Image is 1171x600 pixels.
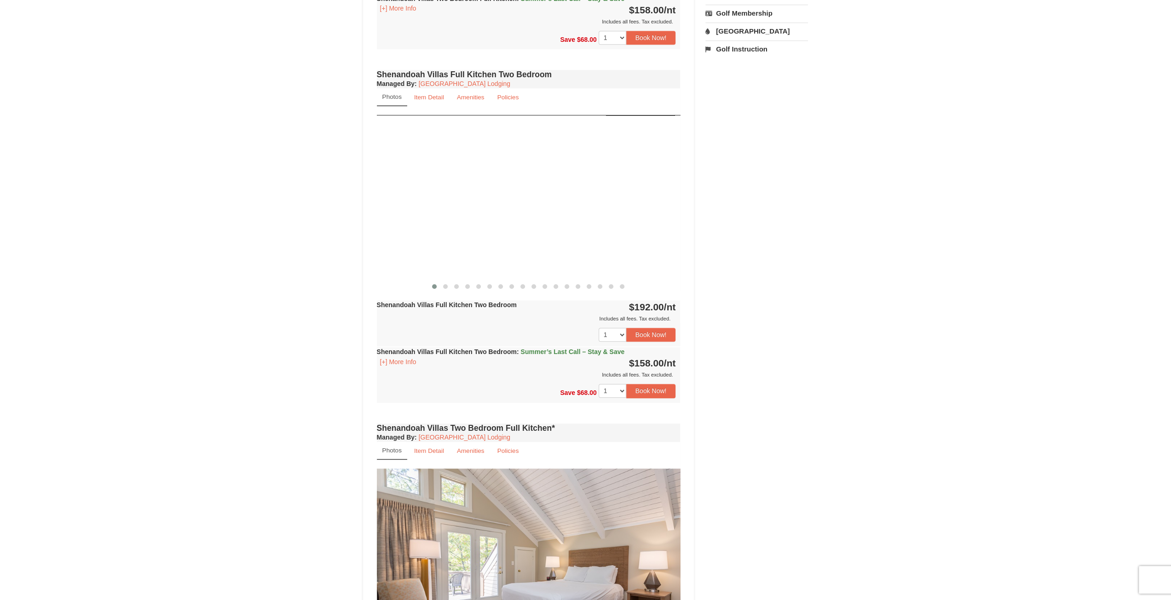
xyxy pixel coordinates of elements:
span: /nt [664,358,676,368]
span: $68.00 [577,389,597,396]
strong: Shenandoah Villas Full Kitchen Two Bedroom [377,348,625,355]
a: Amenities [451,88,490,106]
button: Book Now! [626,328,676,342]
span: $158.00 [629,5,664,15]
span: Managed By [377,434,415,441]
strong: : [377,80,417,87]
span: Summer’s Last Call – Stay & Save [520,348,624,355]
div: Includes all fees. Tax excluded. [377,370,676,379]
strong: Shenandoah Villas Full Kitchen Two Bedroom [377,301,517,309]
span: : [517,348,519,355]
div: Includes all fees. Tax excluded. [377,314,676,323]
a: [GEOGRAPHIC_DATA] Lodging [419,434,510,441]
span: $158.00 [629,358,664,368]
a: Policies [491,88,525,106]
small: Item Detail [414,447,444,454]
span: $68.00 [577,36,597,43]
h4: Shenandoah Villas Two Bedroom Full Kitchen* [377,423,681,433]
a: Golf Instruction [705,40,808,57]
small: Item Detail [414,94,444,101]
button: Book Now! [626,384,676,398]
h4: Shenandoah Villas Full Kitchen Two Bedroom [377,70,681,79]
span: /nt [664,302,676,312]
small: Amenities [457,94,485,101]
a: Amenities [451,442,490,460]
button: Book Now! [626,31,676,45]
small: Policies [497,94,519,101]
small: Photos [382,447,402,454]
button: [+] More Info [377,357,420,367]
small: Photos [382,93,402,100]
span: Save [560,389,575,396]
strong: $192.00 [629,302,676,312]
button: [+] More Info [377,3,420,13]
span: /nt [664,5,676,15]
a: [GEOGRAPHIC_DATA] [705,23,808,40]
span: Managed By [377,80,415,87]
small: Amenities [457,447,485,454]
a: Policies [491,442,525,460]
div: Includes all fees. Tax excluded. [377,17,676,26]
span: Save [560,36,575,43]
a: Photos [377,88,407,106]
a: Item Detail [408,442,450,460]
a: [GEOGRAPHIC_DATA] Lodging [419,80,510,87]
strong: : [377,434,417,441]
a: Golf Membership [705,5,808,22]
a: Item Detail [408,88,450,106]
a: Photos [377,442,407,460]
small: Policies [497,447,519,454]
